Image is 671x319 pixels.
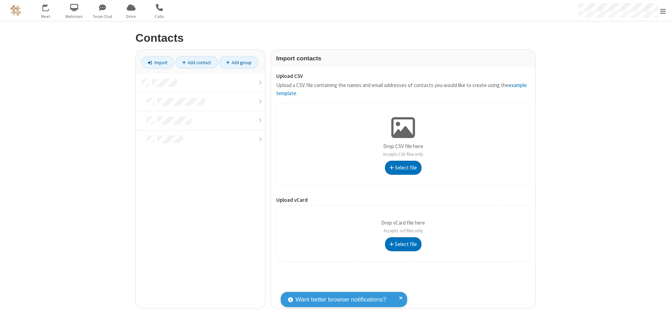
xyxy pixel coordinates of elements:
div: 1 [47,4,52,9]
label: Upload CSV [276,72,530,80]
p: Upload a CSV file containing the names and email addresses of contacts you would like to create u... [276,81,530,97]
span: Team Chat [89,13,116,20]
span: Accepts CSV files only [383,151,423,157]
span: Want better browser notifications? [295,295,386,304]
span: Accepts .vcf files only [384,228,423,234]
p: Drop vCard file here [381,219,425,235]
a: Add contact [175,57,218,68]
p: Drop CSV file here [383,142,423,158]
button: Select file [385,237,421,251]
h3: Import contacts [276,55,530,62]
h2: Contacts [135,32,536,44]
span: Drive [118,13,144,20]
span: Meet [33,13,59,20]
button: Select file [385,161,421,175]
a: Import [141,57,174,68]
a: example template [276,82,527,97]
img: QA Selenium DO NOT DELETE OR CHANGE [11,5,21,16]
span: Webinars [61,13,87,20]
a: Add group [219,57,258,68]
span: Calls [146,13,173,20]
label: Upload vCard [276,196,530,204]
